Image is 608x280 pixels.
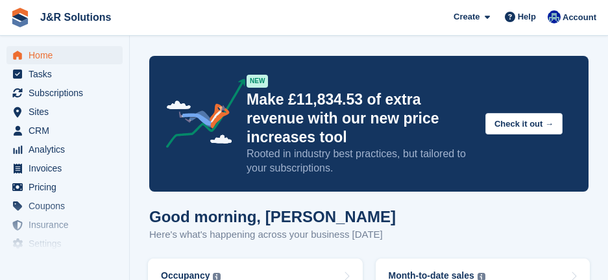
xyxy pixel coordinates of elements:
[6,46,123,64] a: menu
[6,140,123,159] a: menu
[29,140,106,159] span: Analytics
[29,216,106,234] span: Insurance
[454,10,480,23] span: Create
[6,84,123,102] a: menu
[149,227,396,242] p: Here's what's happening across your business [DATE]
[35,6,116,28] a: J&R Solutions
[29,46,106,64] span: Home
[6,65,123,83] a: menu
[155,79,246,153] img: price-adjustments-announcement-icon-8257ccfd72463d97f412b2fc003d46551f7dbcb40ab6d574587a9cd5c0d94...
[29,178,106,196] span: Pricing
[29,103,106,121] span: Sites
[29,121,106,140] span: CRM
[29,197,106,215] span: Coupons
[518,10,536,23] span: Help
[247,147,475,175] p: Rooted in industry best practices, but tailored to your subscriptions.
[6,178,123,196] a: menu
[149,208,396,225] h1: Good morning, [PERSON_NAME]
[247,90,475,147] p: Make £11,834.53 of extra revenue with our new price increases tool
[29,159,106,177] span: Invoices
[6,197,123,215] a: menu
[563,11,596,24] span: Account
[10,8,30,27] img: stora-icon-8386f47178a22dfd0bd8f6a31ec36ba5ce8667c1dd55bd0f319d3a0aa187defe.svg
[6,103,123,121] a: menu
[6,216,123,234] a: menu
[247,75,268,88] div: NEW
[6,121,123,140] a: menu
[6,159,123,177] a: menu
[485,113,563,134] button: Check it out →
[6,235,123,253] a: menu
[548,10,561,23] img: Macie Adcock
[29,84,106,102] span: Subscriptions
[29,65,106,83] span: Tasks
[29,235,106,253] span: Settings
